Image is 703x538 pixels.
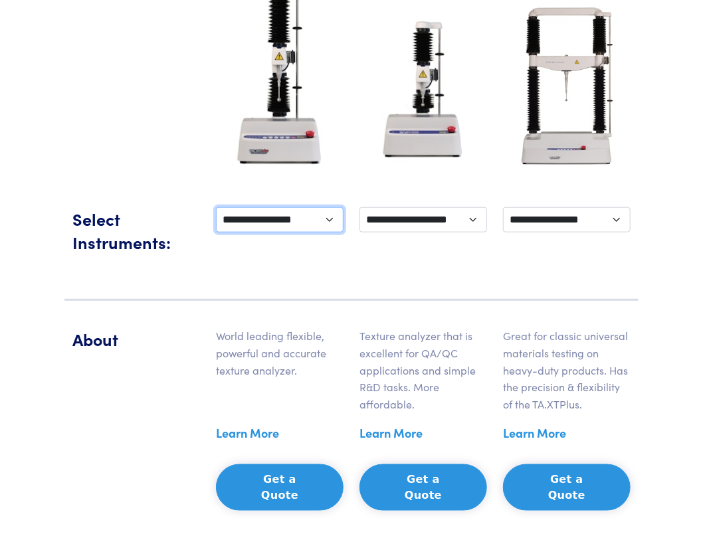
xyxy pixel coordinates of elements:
h5: About [72,327,200,351]
p: Great for classic universal materials testing on heavy-duty products. Has the precision & flexibi... [503,327,631,412]
p: Texture analyzer that is excellent for QA/QC applications and simple R&D tasks. More affordable. [359,327,487,412]
button: Get a Quote [216,464,344,511]
button: Get a Quote [359,464,487,511]
button: Get a Quote [503,464,631,511]
a: Learn More [503,423,566,443]
p: World leading flexible, powerful and accurate texture analyzer. [216,327,344,379]
h5: Select Instruments: [72,207,200,254]
a: Learn More [216,423,279,443]
a: Learn More [359,423,423,443]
